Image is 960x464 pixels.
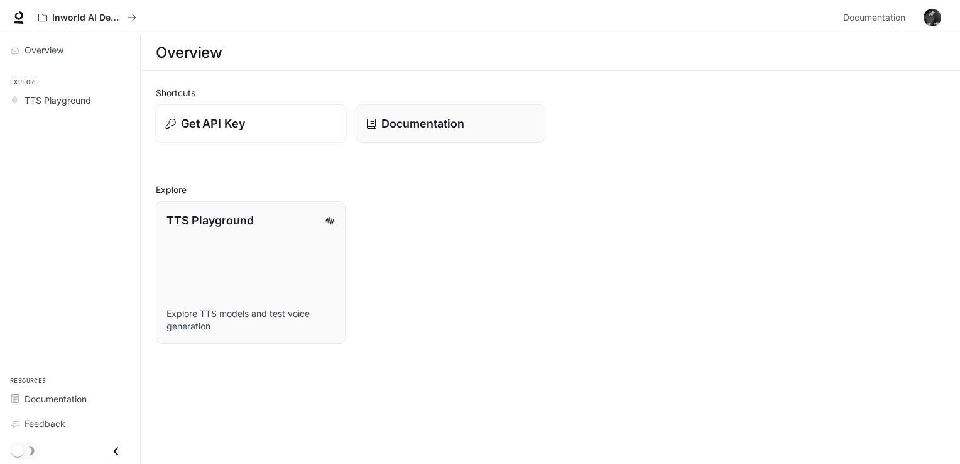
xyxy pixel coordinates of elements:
p: Explore TTS models and test voice generation [166,307,335,333]
span: TTS Playground [25,94,91,107]
span: Documentation [25,392,87,406]
h2: Explore [156,183,945,196]
p: TTS Playground [166,212,254,229]
span: Dark mode toggle [11,443,24,457]
button: Get API Key [155,104,346,143]
span: Documentation [843,10,905,26]
a: Feedback [5,412,135,434]
span: Overview [25,43,63,57]
a: Overview [5,39,135,61]
p: Documentation [381,115,464,132]
button: Close drawer [102,438,130,464]
a: Documentation [5,388,135,410]
a: Documentation [838,5,915,30]
h2: Shortcuts [156,86,945,99]
p: Inworld AI Demos [52,13,123,23]
a: Documentation [356,104,545,143]
h1: Overview [156,40,222,65]
button: User avatar [920,5,945,30]
span: Feedback [25,417,65,430]
p: Get API Key [181,115,245,132]
img: User avatar [924,9,941,26]
a: TTS PlaygroundExplore TTS models and test voice generation [156,201,346,344]
a: TTS Playground [5,89,135,111]
button: All workspaces [33,5,142,30]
